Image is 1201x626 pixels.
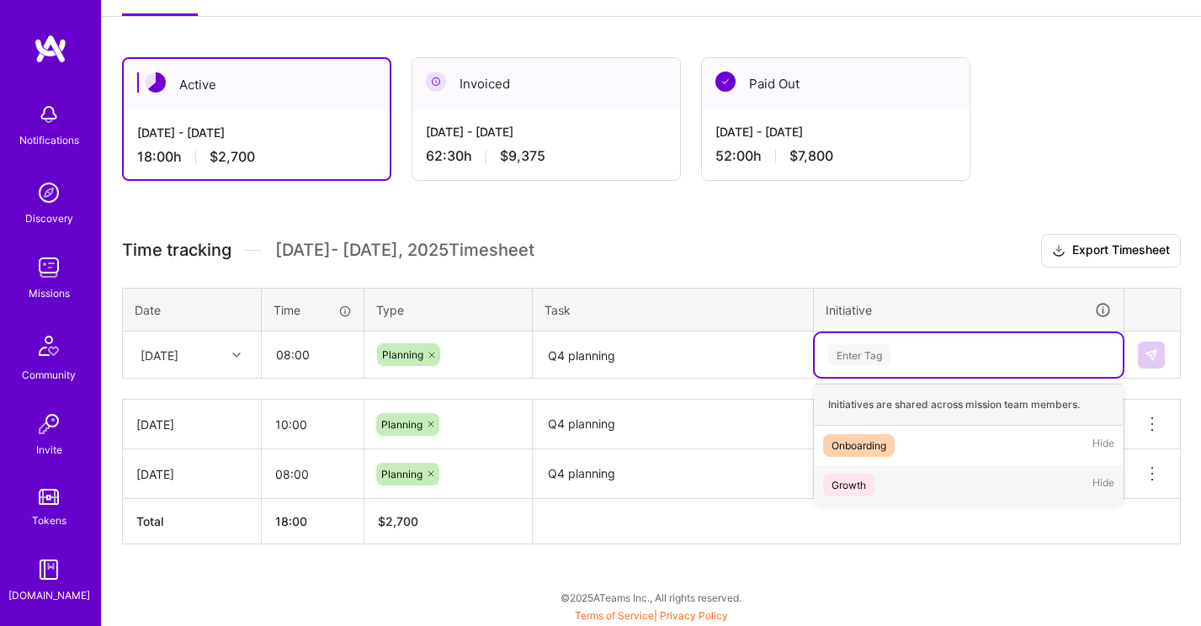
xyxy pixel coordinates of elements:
img: tokens [39,489,59,505]
th: Type [364,288,533,332]
div: Enter Tag [828,342,890,368]
span: $7,800 [789,147,833,165]
i: icon Chevron [232,351,241,359]
a: Privacy Policy [660,609,728,622]
div: [DATE] - [DATE] [426,123,667,141]
span: $9,375 [500,147,545,165]
span: Planning [382,348,423,361]
th: Date [123,288,262,332]
div: [DATE] [136,465,247,483]
div: Community [22,366,76,384]
textarea: Q4 planning [534,401,811,448]
img: Community [29,326,69,366]
img: Paid Out [715,72,736,92]
button: Export Timesheet [1041,234,1181,268]
span: [DATE] - [DATE] , 2025 Timesheet [275,240,534,261]
span: Hide [1092,474,1114,496]
th: 18:00 [262,499,364,544]
div: © 2025 ATeams Inc., All rights reserved. [101,576,1201,618]
span: Hide [1092,434,1114,457]
div: [DATE] - [DATE] [715,123,956,141]
div: [DATE] [136,416,247,433]
div: 62:30 h [426,147,667,165]
div: [DATE] [141,346,178,363]
span: Time tracking [122,240,231,261]
div: Tokens [32,512,66,529]
img: discovery [32,176,66,210]
div: Discovery [25,210,73,227]
textarea: Q4 planning [534,451,811,497]
span: $2,700 [210,148,255,166]
div: Invite [36,441,62,459]
div: Paid Out [702,58,970,109]
img: Active [146,72,166,93]
div: 18:00 h [137,148,376,166]
div: [DATE] - [DATE] [137,124,376,141]
img: teamwork [32,251,66,284]
div: 52:00 h [715,147,956,165]
div: Active [124,59,390,110]
img: guide book [32,553,66,586]
span: | [575,609,728,622]
span: Planning [381,418,422,431]
img: Invoiced [426,72,446,92]
input: HH:MM [262,452,364,496]
div: Initiatives are shared across mission team members. [815,384,1123,426]
th: Total [123,499,262,544]
img: bell [32,98,66,131]
div: [DOMAIN_NAME] [8,586,90,604]
a: Terms of Service [575,609,654,622]
div: Notifications [19,131,79,149]
div: Missions [29,284,70,302]
div: Growth [832,476,866,494]
div: Onboarding [832,437,886,454]
th: Task [533,288,814,332]
div: Initiative [826,300,1112,320]
img: Invite [32,407,66,441]
div: Invoiced [412,58,680,109]
span: Planning [381,468,422,480]
img: Submit [1145,348,1158,362]
img: logo [34,34,67,64]
span: $ 2,700 [378,514,418,528]
textarea: Q4 planning [534,333,811,378]
i: icon Download [1052,242,1065,260]
input: HH:MM [262,402,364,447]
div: Time [274,301,352,319]
input: HH:MM [263,332,363,377]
